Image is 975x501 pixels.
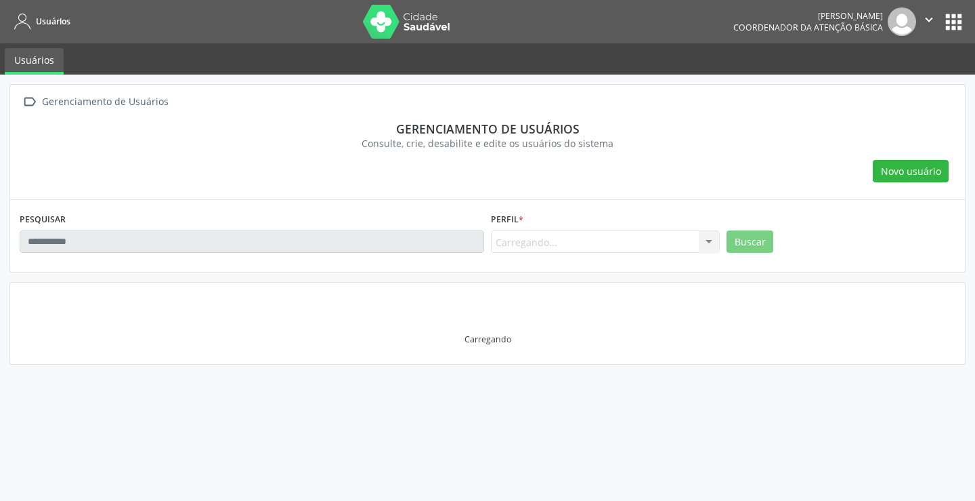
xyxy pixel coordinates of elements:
button: Novo usuário [873,160,949,183]
button: apps [942,10,966,34]
button: Buscar [727,231,773,254]
i:  [922,12,936,27]
div: [PERSON_NAME] [733,10,883,22]
label: PESQUISAR [20,209,66,231]
span: Usuários [36,16,70,27]
button:  [916,7,942,36]
div: Gerenciamento de usuários [29,121,946,136]
div: Carregando [464,334,511,345]
label: Perfil [491,209,523,231]
img: img [888,7,916,36]
a:  Gerenciamento de Usuários [20,92,171,112]
div: Consulte, crie, desabilite e edite os usuários do sistema [29,136,946,151]
a: Usuários [5,48,64,75]
span: Novo usuário [881,164,941,178]
i:  [20,92,39,112]
div: Gerenciamento de Usuários [39,92,171,112]
span: Coordenador da Atenção Básica [733,22,883,33]
a: Usuários [9,10,70,33]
